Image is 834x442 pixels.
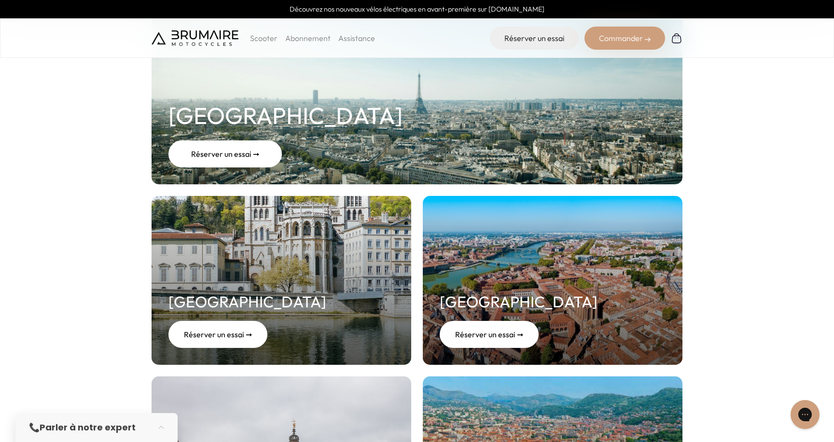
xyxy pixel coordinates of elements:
h2: [GEOGRAPHIC_DATA] [168,290,326,313]
div: Réserver un essai ➞ [440,321,539,348]
a: [GEOGRAPHIC_DATA] Réserver un essai ➞ [152,15,682,184]
iframe: Gorgias live chat messenger [786,397,824,432]
div: Commander [584,27,665,50]
a: Réserver un essai [490,27,579,50]
a: [GEOGRAPHIC_DATA] Réserver un essai ➞ [152,196,411,365]
h2: [GEOGRAPHIC_DATA] [440,290,598,313]
h2: [GEOGRAPHIC_DATA] [168,98,403,133]
img: Brumaire Motocycles [152,30,238,46]
img: Panier [671,32,682,44]
a: [GEOGRAPHIC_DATA] Réserver un essai ➞ [423,196,682,365]
p: Scooter [250,32,278,44]
img: right-arrow-2.png [645,37,651,42]
div: Réserver un essai ➞ [168,140,282,167]
a: Abonnement [285,33,331,43]
div: Réserver un essai ➞ [168,321,267,348]
a: Assistance [338,33,375,43]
